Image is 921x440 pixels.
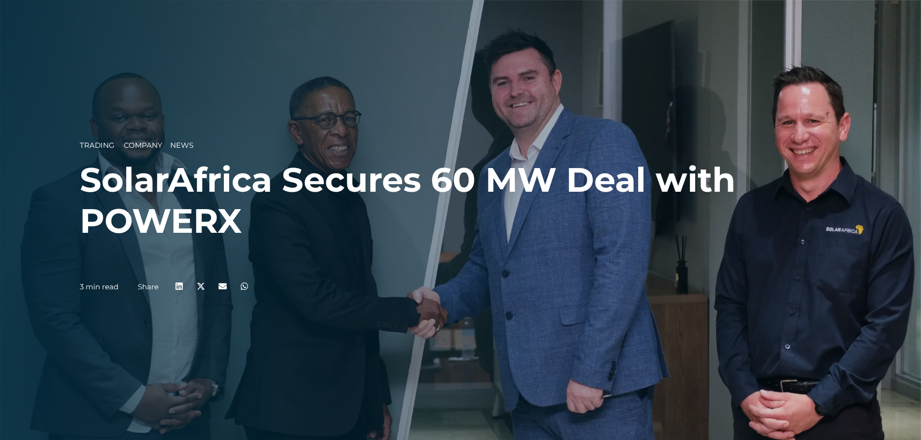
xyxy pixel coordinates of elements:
span: __ [162,141,170,150]
div: Share on whatsapp [234,275,255,297]
span: News [170,141,193,150]
h1: SolarAfrica Secures 60 MW Deal with POWERX [80,159,841,241]
span: Company [124,141,162,150]
span: Trading [80,141,115,150]
div: Share on email [212,275,234,297]
div: Share on x-twitter [190,275,212,297]
p: 3 min read [80,283,118,291]
a: Share [138,282,159,291]
div: Share on linkedin [168,275,190,297]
